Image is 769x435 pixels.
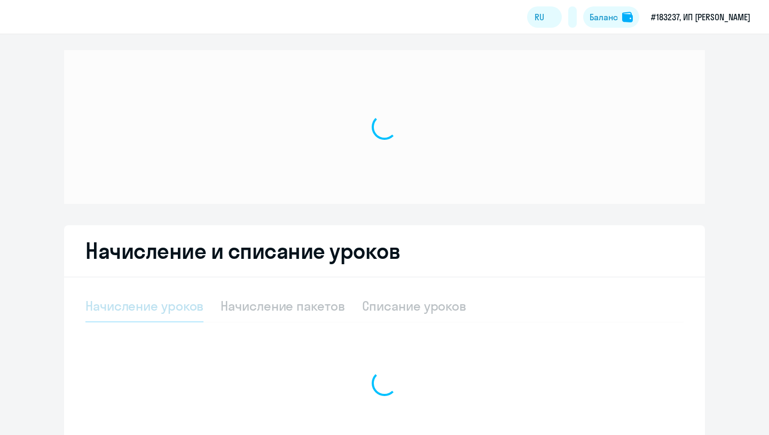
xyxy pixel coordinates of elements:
img: balance [622,12,633,22]
button: #183237, ИП [PERSON_NAME] [646,4,760,30]
h2: Начисление и списание уроков [85,238,684,264]
button: Балансbalance [583,6,639,28]
div: Баланс [590,11,618,23]
p: #183237, ИП [PERSON_NAME] [651,11,750,23]
span: RU [535,11,544,23]
button: RU [527,6,562,28]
